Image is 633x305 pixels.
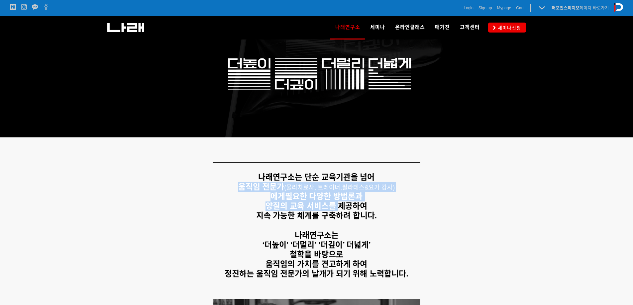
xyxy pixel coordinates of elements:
span: 세미나신청 [496,25,521,31]
a: 퍼포먼스피지오페이지 바로가기 [552,5,609,10]
a: 나래연구소 [330,16,365,39]
a: Sign up [478,5,492,11]
strong: 나래연구소는 [295,231,339,240]
strong: 필요한 다양한 방법론과 [285,192,363,201]
span: ( [284,184,342,191]
span: 고객센터 [460,24,480,30]
strong: 움직임의 가치를 견고하게 하여 [265,260,367,268]
a: 세미나 [365,16,390,39]
strong: 움직임 전문가 [238,182,284,191]
a: Cart [516,5,524,11]
strong: 지속 가능한 체계를 구축하려 합니다. [256,211,377,220]
span: 나래연구소 [335,22,360,33]
strong: 철학을 바탕으로 [290,250,343,259]
strong: 나래연구소는 단순 교육기관을 넘어 [258,173,374,182]
strong: 정진하는 움직임 전문가의 날개가 되기 위해 노력합니다. [225,269,408,278]
span: 물리치료사, 트레이너, [286,184,342,191]
a: Mypage [497,5,511,11]
a: 매거진 [430,16,455,39]
strong: ‘더높이’ ‘더멀리’ ‘더깊이’ 더넓게’ [262,240,371,249]
a: 온라인클래스 [390,16,430,39]
span: 매거진 [435,24,450,30]
a: 고객센터 [455,16,485,39]
span: 세미나 [370,24,385,30]
a: Login [464,5,474,11]
strong: 양질의 교육 서비스를 제공하여 [265,201,367,210]
span: 필라테스&요가 강사) [342,184,395,191]
span: 온라인클래스 [395,24,425,30]
strong: 퍼포먼스피지오 [552,5,580,10]
strong: 에게 [270,192,285,201]
a: 세미나신청 [488,23,526,32]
